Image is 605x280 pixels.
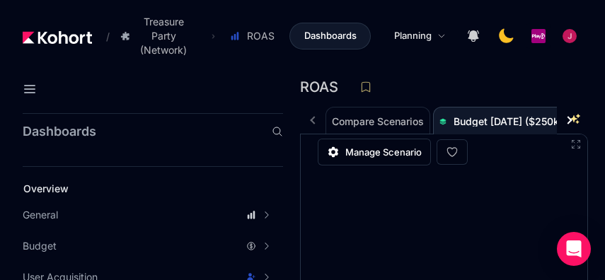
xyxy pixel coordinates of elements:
span: ROAS [247,29,275,43]
button: ROAS [222,24,289,48]
span: / [95,29,110,44]
span: General [23,208,58,222]
span: Budget [23,239,57,253]
a: Dashboards [289,23,371,49]
h3: ROAS [300,80,347,94]
button: Treasure Party (Network) [113,10,204,62]
span: Overview [23,182,69,194]
div: Open Intercom Messenger [557,232,591,266]
a: Planning [379,23,461,49]
img: Kohort logo [23,31,92,44]
span: Manage Scenario [345,145,422,159]
span: Treasure Party (Network) [137,15,190,57]
a: Manage Scenario [318,139,431,165]
button: Fullscreen [570,139,582,150]
span: Planning [394,29,432,43]
img: logo_PlayQ_20230721100321046856.png [531,29,546,43]
a: Overview [18,178,259,199]
span: Compare Scenarios [332,117,424,127]
span: › [209,30,218,42]
h2: Dashboards [23,125,96,138]
span: Dashboards [304,29,357,43]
